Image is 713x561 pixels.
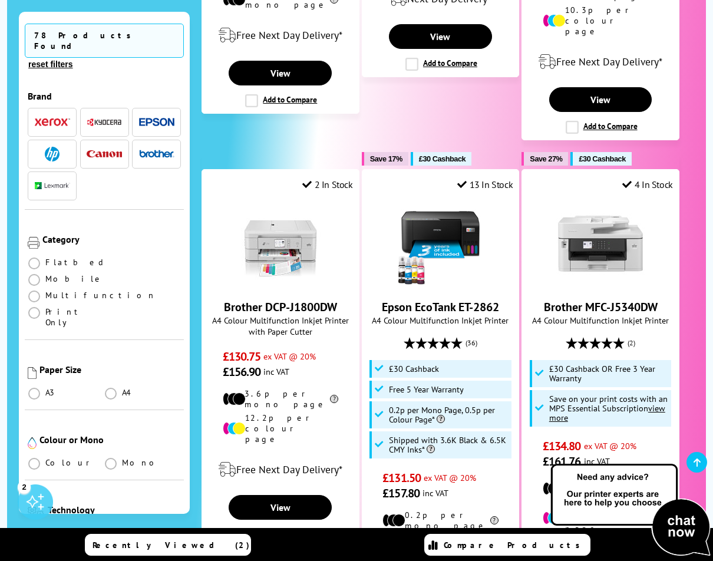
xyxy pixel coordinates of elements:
span: Compare Products [444,540,586,550]
span: £30 Cashback [389,364,439,374]
span: (36) [466,332,477,354]
img: Kyocera [87,118,122,127]
div: Brand [28,90,181,102]
img: Open Live Chat window [548,462,713,559]
img: Epson [139,118,174,127]
a: Brother MFC-J5340DW [544,299,658,315]
button: Epson [136,114,178,130]
div: Category [42,233,181,245]
span: A4 Colour Multifunction Inkjet Printer with Paper Cutter [208,315,352,337]
span: inc VAT [263,366,289,377]
li: 0.2p per mono page [382,510,498,531]
a: Epson EcoTank ET-2862 [396,278,484,290]
label: Add to Compare [405,58,477,71]
span: A4 [122,387,133,398]
span: £157.80 [382,486,420,501]
label: Add to Compare [245,94,317,107]
span: £134.80 [543,438,581,454]
span: £156.90 [223,364,261,379]
div: 13 In Stock [457,179,513,190]
img: Brother DCP-J1800DW [236,199,325,288]
span: A3 [45,387,56,398]
button: reset filters [25,59,76,70]
img: Xerox [35,118,70,127]
button: Canon [83,146,126,162]
span: £30 Cashback OR Free 3 Year Warranty [549,364,669,383]
a: Epson EcoTank ET-2862 [382,299,499,315]
button: £30 Cashback [411,152,471,166]
img: Colour or Mono [28,437,37,449]
button: HP [31,146,74,162]
span: Mobile [45,273,104,284]
span: £161.76 [543,454,581,469]
span: inc VAT [422,487,448,499]
span: Free 5 Year Warranty [389,385,464,394]
span: £30 Cashback [419,154,466,163]
span: £131.50 [382,470,421,486]
span: Print Only [45,306,104,328]
span: ex VAT @ 20% [584,440,636,451]
button: Brother [136,146,178,162]
span: £130.75 [223,349,261,364]
button: Xerox [31,114,74,130]
button: Lexmark [31,178,74,194]
span: Colour [45,457,94,468]
div: modal_delivery [528,45,672,78]
a: Brother DCP-J1800DW [236,278,325,290]
div: modal_delivery [208,453,352,486]
li: 1.6p per mono page [543,478,658,499]
a: Brother MFC-J5340DW [556,278,645,290]
img: Canon [87,150,122,158]
span: Mono [122,457,161,468]
a: View [229,495,332,520]
div: 2 [18,480,31,493]
li: 10.3p per colour page [543,5,658,37]
span: Save on your print costs with an MPS Essential Subscription [549,393,668,423]
span: Save 27% [530,154,562,163]
span: Shipped with 3.6K Black & 6.5K CMY Inks* [389,435,509,454]
a: View [229,61,332,85]
label: Add to Compare [566,121,638,134]
button: Save 27% [521,152,568,166]
span: A4 Colour Multifunction Inkjet Printer [528,315,672,326]
button: Save 17% [362,152,408,166]
div: Colour or Mono [39,434,181,445]
u: view more [549,402,665,423]
span: 0.2p per Mono Page, 0.5p per Colour Page* [389,405,509,424]
img: Brother [139,150,174,158]
span: 78 Products Found [25,24,184,58]
img: Lexmark [35,183,70,190]
button: £30 Cashback [570,152,631,166]
span: Save 17% [370,154,402,163]
img: Brother MFC-J5340DW [556,199,645,288]
li: 3.6p per mono page [223,388,338,410]
button: Kyocera [83,114,126,130]
span: (2) [628,332,635,354]
a: View [549,87,652,112]
div: Technology [48,504,181,516]
span: £30 Cashback [579,154,625,163]
span: A4 Colour Multifunction Inkjet Printer [368,315,513,326]
div: 4 In Stock [622,179,673,190]
img: Epson EcoTank ET-2862 [396,199,484,288]
a: View [389,24,492,49]
span: ex VAT @ 20% [263,351,316,362]
li: 8.7p per colour page [543,502,658,534]
li: 12.2p per colour page [223,412,338,444]
div: 2 In Stock [302,179,353,190]
div: modal_delivery [208,19,352,52]
img: Category [28,237,39,249]
span: Multifunction [45,290,156,301]
span: Recently Viewed (2) [93,540,250,550]
a: Brother DCP-J1800DW [224,299,337,315]
img: HP [45,147,60,161]
span: ex VAT @ 20% [424,472,476,483]
div: Paper Size [39,364,181,375]
span: Flatbed [45,257,107,268]
a: Recently Viewed (2) [85,534,251,556]
img: Paper Size [28,367,37,379]
a: Compare Products [424,534,590,556]
span: inc VAT [584,456,610,467]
